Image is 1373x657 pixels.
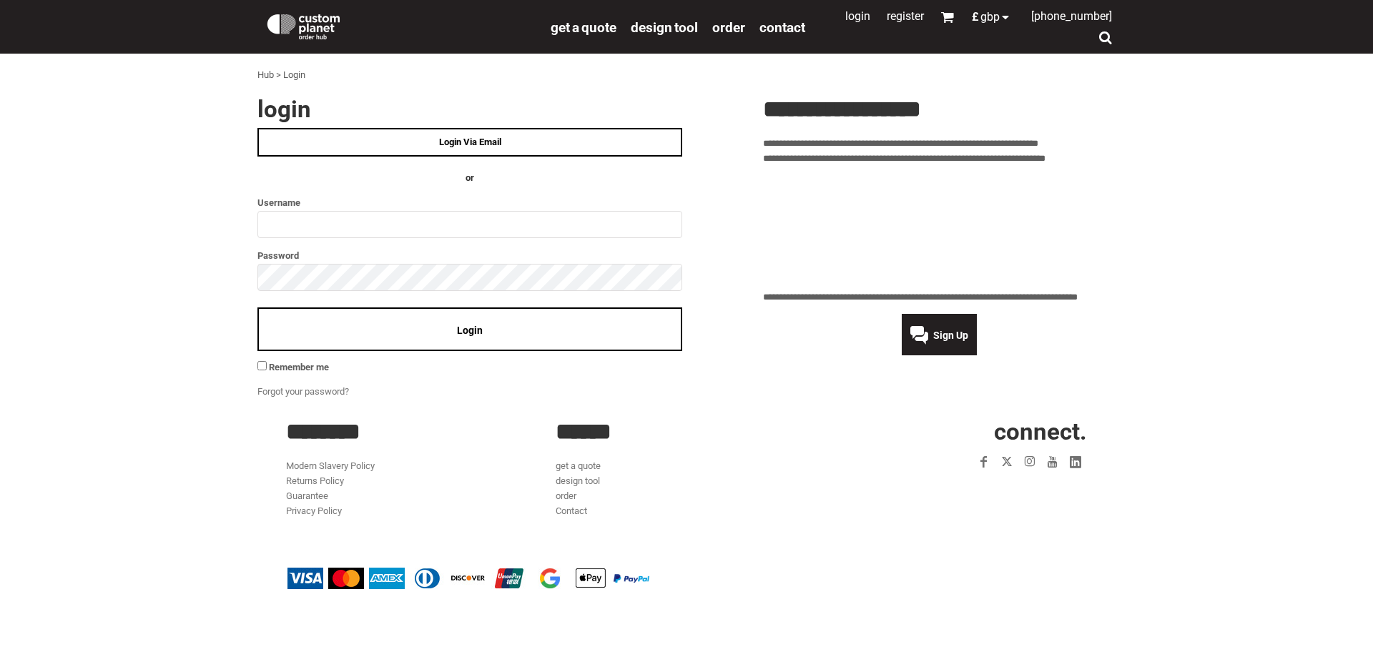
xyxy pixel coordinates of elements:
[276,68,281,83] div: >
[410,568,446,589] img: Diners Club
[933,330,968,341] span: Sign Up
[257,386,349,397] a: Forgot your password?
[286,490,328,501] a: Guarantee
[556,460,601,471] a: get a quote
[286,475,344,486] a: Returns Policy
[551,19,616,35] a: get a quote
[369,568,405,589] img: American Express
[532,568,568,589] img: Google Pay
[763,174,1116,282] iframe: Customer reviews powered by Trustpilot
[439,137,501,147] span: Login Via Email
[257,4,543,46] a: Custom Planet
[631,19,698,35] a: design tool
[972,11,980,23] span: £
[257,69,274,80] a: Hub
[457,325,483,336] span: Login
[257,361,267,370] input: Remember me
[631,19,698,36] span: design tool
[491,568,527,589] img: China UnionPay
[269,362,329,372] span: Remember me
[1031,9,1112,23] span: [PHONE_NUMBER]
[826,420,1087,443] h2: CONNECT.
[257,128,682,157] a: Login Via Email
[257,194,682,211] label: Username
[328,568,364,589] img: Mastercard
[556,490,576,501] a: order
[551,19,616,36] span: get a quote
[712,19,745,35] a: order
[759,19,805,35] a: Contact
[265,11,343,39] img: Custom Planet
[573,568,609,589] img: Apple Pay
[283,68,305,83] div: Login
[614,574,649,583] img: PayPal
[257,171,682,186] h4: OR
[451,568,486,589] img: Discover
[257,247,682,264] label: Password
[759,19,805,36] span: Contact
[980,11,1000,23] span: GBP
[286,505,342,516] a: Privacy Policy
[556,505,587,516] a: Contact
[887,9,924,23] a: Register
[287,568,323,589] img: Visa
[556,475,600,486] a: design tool
[845,9,870,23] a: Login
[712,19,745,36] span: order
[257,97,682,121] h2: Login
[286,460,375,471] a: Modern Slavery Policy
[890,482,1087,499] iframe: Customer reviews powered by Trustpilot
